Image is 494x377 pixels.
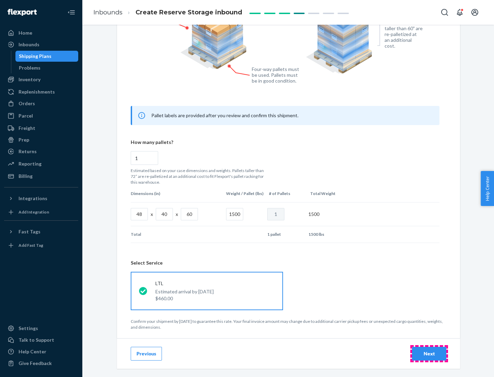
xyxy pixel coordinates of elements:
td: 1 pallet [264,226,306,243]
div: Talk to Support [19,337,54,343]
div: Fast Tags [19,228,40,235]
div: Problems [19,64,40,71]
p: $460.00 [155,295,214,302]
p: Estimated arrival by [DATE] [155,288,214,295]
a: Shipping Plans [15,51,79,62]
div: Add Fast Tag [19,242,43,248]
button: Next [412,347,446,361]
a: Orders [4,98,78,109]
div: Reporting [19,160,42,167]
button: Fast Tags [4,226,78,237]
div: Shipping Plans [19,53,51,60]
span: Pallet labels are provided after you review and confirm this shipment. [151,112,298,118]
div: Inbounds [19,41,39,48]
a: Replenishments [4,86,78,97]
button: Close Navigation [64,5,78,19]
div: Inventory [19,76,40,83]
button: Open Search Box [438,5,451,19]
div: Integrations [19,195,47,202]
a: Settings [4,323,78,334]
a: Returns [4,146,78,157]
th: Dimensions (in) [131,185,223,202]
span: 1500 [308,211,319,217]
th: # of Pallets [266,185,307,202]
div: Give Feedback [19,360,52,367]
button: Open notifications [453,5,467,19]
p: Estimated based on your case dimensions and weights. Pallets taller than 72” are re-palletized at... [131,168,268,185]
a: Home [4,27,78,38]
a: Freight [4,123,78,134]
td: Total [131,226,223,243]
div: Next [418,350,440,357]
button: Previous [131,347,162,361]
th: Weight / Pallet (lbs) [223,185,266,202]
div: Parcel [19,112,33,119]
div: Add Integration [19,209,49,215]
div: Home [19,29,32,36]
a: Inbounds [4,39,78,50]
header: Select Service [131,259,446,266]
div: Orders [19,100,35,107]
p: LTL [155,280,214,287]
button: Integrations [4,193,78,204]
figcaption: Four-way pallets must be used. Pallets must be in good condition. [252,66,299,84]
td: 1500 lbs [306,226,347,243]
div: Billing [19,173,33,180]
p: x [151,211,153,218]
p: x [176,211,178,218]
a: Add Fast Tag [4,240,78,251]
ol: breadcrumbs [88,2,248,23]
div: Prep [19,136,29,143]
div: Returns [19,148,37,155]
th: Total Weight [307,185,349,202]
div: Help Center [19,348,46,355]
img: Flexport logo [8,9,37,16]
a: Prep [4,134,78,145]
button: Give Feedback [4,358,78,369]
a: Inbounds [93,9,122,16]
div: Replenishments [19,88,55,95]
a: Parcel [4,110,78,121]
a: Reporting [4,158,78,169]
p: How many pallets? [131,139,439,146]
a: Inventory [4,74,78,85]
a: Problems [15,62,79,73]
a: Add Integration [4,207,78,218]
div: Settings [19,325,38,332]
div: Freight [19,125,35,132]
a: Talk to Support [4,335,78,345]
a: Help Center [4,346,78,357]
button: Help Center [481,171,494,206]
span: Create Reserve Storage inbound [136,9,242,16]
button: Open account menu [468,5,482,19]
a: Billing [4,171,78,182]
p: Confirm your shipment by [DATE] to guarantee this rate. Your final invoice amount may change due ... [131,318,446,330]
